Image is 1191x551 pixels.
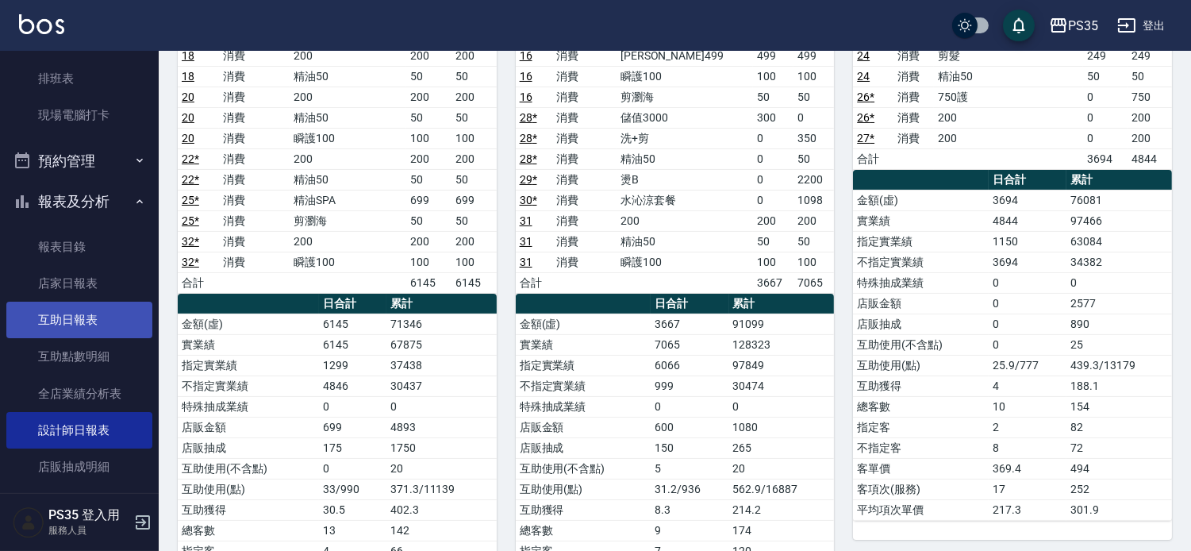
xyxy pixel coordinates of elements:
td: 3694 [989,190,1066,210]
td: 1080 [729,417,835,437]
td: 0 [319,458,386,479]
td: 6145 [319,314,386,334]
td: 0 [989,272,1066,293]
a: 店販抽成明細 [6,449,152,485]
td: 不指定實業績 [178,376,319,396]
td: 6066 [651,355,728,376]
td: 25.9/777 [989,355,1066,376]
td: 265 [729,437,835,458]
th: 日合計 [989,170,1066,191]
td: 8 [989,437,1066,458]
td: 金額(虛) [853,190,989,210]
td: 10 [989,396,1066,417]
td: 1299 [319,355,386,376]
td: 不指定客 [853,437,989,458]
td: 實業績 [516,334,651,355]
td: 150 [651,437,728,458]
td: 消費 [893,107,934,128]
td: 200 [451,231,497,252]
td: 200 [451,45,497,66]
td: 2200 [793,169,834,190]
td: 0 [989,293,1066,314]
img: Person [13,507,44,538]
td: 精油50 [290,66,406,87]
td: 100 [793,252,834,272]
td: 剪瀏海 [617,87,753,107]
a: 31 [520,214,532,227]
td: 499 [753,45,793,66]
button: save [1003,10,1035,41]
td: 總客數 [178,520,319,541]
td: 7065 [793,272,834,293]
td: 指定實業績 [178,355,319,376]
td: 30437 [386,376,497,396]
td: 50 [793,231,834,252]
td: 互助使用(點) [853,355,989,376]
td: 91099 [729,314,835,334]
td: 互助使用(不含點) [178,458,319,479]
td: 特殊抽成業績 [178,396,319,417]
a: 店家日報表 [6,265,152,302]
td: 特殊抽成業績 [853,272,989,293]
td: 50 [451,107,497,128]
a: 20 [182,111,194,124]
td: 20 [386,458,497,479]
td: 客單價 [853,458,989,479]
td: 實業績 [178,334,319,355]
td: 6145 [451,272,497,293]
td: 消費 [893,87,934,107]
td: 1150 [989,231,1066,252]
td: 互助獲得 [178,499,319,520]
td: 店販抽成 [178,437,319,458]
td: 店販抽成 [853,314,989,334]
td: 不指定實業績 [516,376,651,396]
td: 消費 [893,45,934,66]
td: 精油50 [617,231,753,252]
td: 100 [753,252,793,272]
td: 指定客 [853,417,989,437]
td: 200 [290,45,406,66]
td: 互助使用(點) [178,479,319,499]
td: 3667 [651,314,728,334]
td: 200 [406,45,451,66]
td: 不指定實業績 [853,252,989,272]
td: 30.5 [319,499,386,520]
td: 消費 [893,128,934,148]
td: 562.9/16887 [729,479,835,499]
td: 儲值3000 [617,107,753,128]
td: 252 [1066,479,1172,499]
a: 排班表 [6,60,152,97]
td: 消費 [219,107,290,128]
td: 消費 [552,128,617,148]
th: 累計 [729,294,835,314]
td: 3667 [753,272,793,293]
td: 合計 [516,272,552,293]
td: 0 [1066,272,1172,293]
td: 實業績 [853,210,989,231]
th: 累計 [386,294,497,314]
a: 互助點數明細 [6,338,152,375]
td: 消費 [552,169,617,190]
td: 指定實業績 [516,355,651,376]
a: 31 [520,256,532,268]
td: 8.3 [651,499,728,520]
td: 店販抽成 [516,437,651,458]
td: 客項次(服務) [853,479,989,499]
td: 50 [451,66,497,87]
td: 402.3 [386,499,497,520]
td: 瞬護100 [617,252,753,272]
td: 25 [1066,334,1172,355]
a: 報表目錄 [6,229,152,265]
td: 消費 [552,45,617,66]
th: 累計 [1066,170,1172,191]
td: 142 [386,520,497,541]
td: 100 [451,252,497,272]
a: 費用分析表 [6,485,152,522]
td: 67875 [386,334,497,355]
td: 7065 [651,334,728,355]
td: 200 [290,87,406,107]
td: 瞬護100 [617,66,753,87]
td: 200 [934,107,1083,128]
td: 0 [1083,87,1128,107]
td: 0 [386,396,497,417]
